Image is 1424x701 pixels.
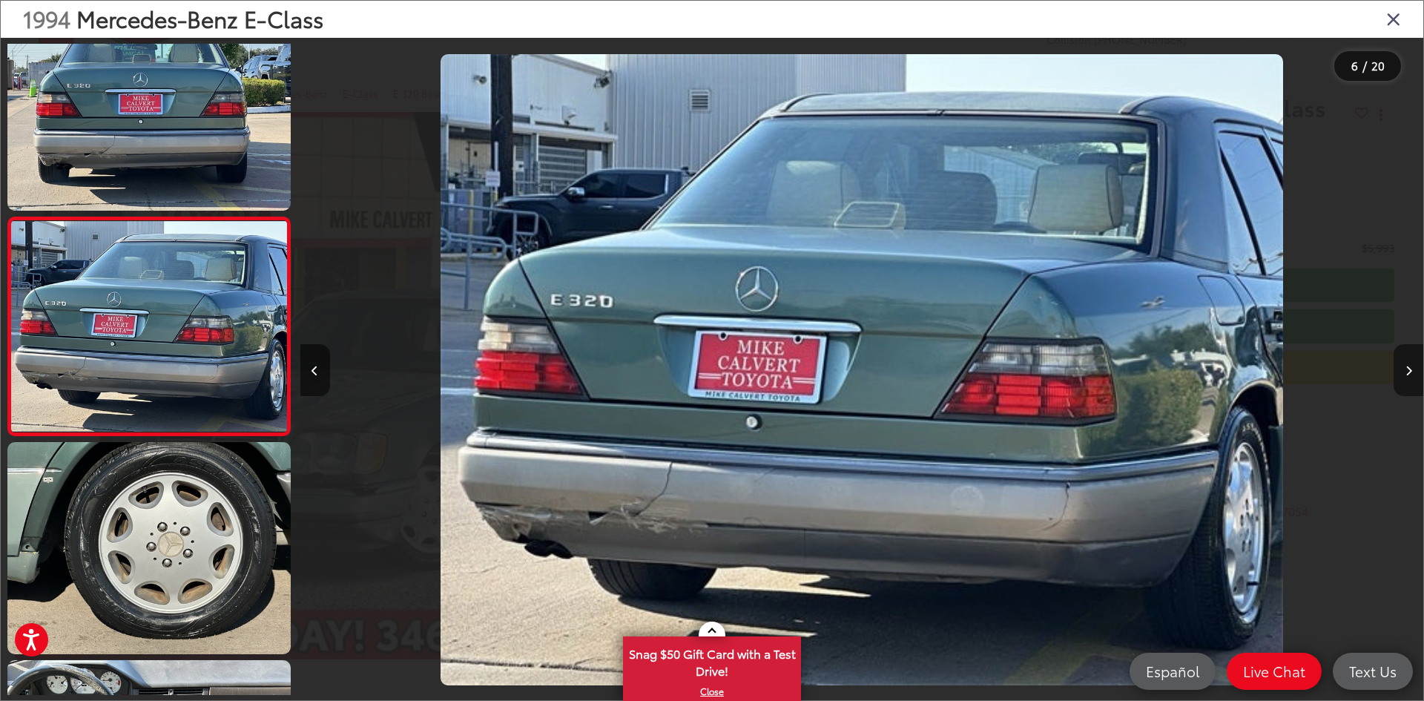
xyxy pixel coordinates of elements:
i: Close gallery [1386,9,1401,28]
span: 20 [1371,57,1385,73]
a: Español [1130,653,1216,690]
img: 1994 Mercedes-Benz E-Class E 320 Base [4,440,293,656]
button: Next image [1394,344,1423,396]
span: Mercedes-Benz E-Class [76,2,323,34]
span: / [1361,61,1368,71]
div: 1994 Mercedes-Benz E-Class E 320 Base 5 [300,54,1423,685]
span: Snag $50 Gift Card with a Test Drive! [624,638,800,683]
img: 1994 Mercedes-Benz E-Class E 320 Base [441,54,1283,685]
a: Live Chat [1227,653,1322,690]
span: Live Chat [1236,662,1313,680]
span: 1994 [23,2,70,34]
span: Text Us [1342,662,1404,680]
button: Previous image [300,344,330,396]
span: 6 [1351,57,1358,73]
span: Español [1138,662,1207,680]
a: Text Us [1333,653,1413,690]
img: 1994 Mercedes-Benz E-Class E 320 Base [8,221,289,432]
